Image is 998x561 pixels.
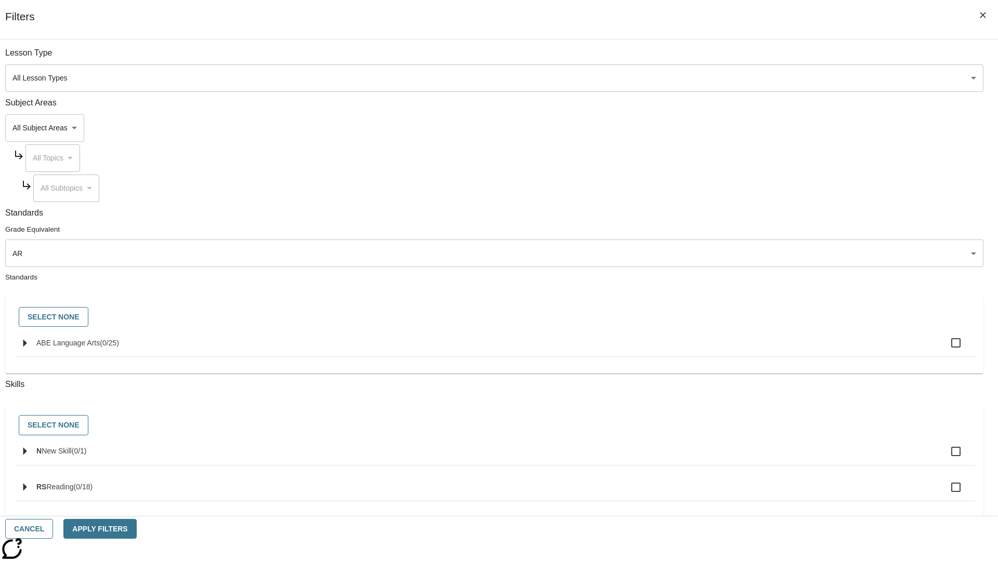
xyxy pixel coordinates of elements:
[19,307,88,327] button: Select None
[42,447,72,455] span: New Skill
[25,144,80,172] div: Select a Subject Area
[74,483,93,491] span: 0 skills selected/18 skills in group
[36,483,46,491] span: RS
[63,519,136,539] button: Apply Filters
[16,329,975,365] ul: Select standards
[14,304,975,330] div: Select standards
[100,339,119,347] span: 0 standards selected/25 standards in group
[5,272,983,282] p: Standards
[5,207,983,219] p: Standards
[36,339,100,347] span: ABE Language Arts
[5,519,53,539] button: Cancel
[5,114,84,142] div: Select a Subject Area
[5,47,983,59] p: Lesson Type
[72,447,87,455] span: 0 skills selected/1 skills in group
[19,415,88,435] button: Select None
[5,379,983,391] p: Skills
[5,97,983,109] p: Subject Areas
[16,438,975,545] ul: Select skills
[5,64,983,92] div: Select a lesson type
[46,483,73,491] span: Reading
[36,447,42,455] span: N
[33,175,99,202] div: Select a Subject Area
[5,239,983,267] div: Select a Grade Equivalent
[5,10,35,39] h1: Filters
[14,412,975,438] div: Select skills
[972,4,994,26] button: Close Filters side menu
[5,224,983,234] p: Grade Equivalent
